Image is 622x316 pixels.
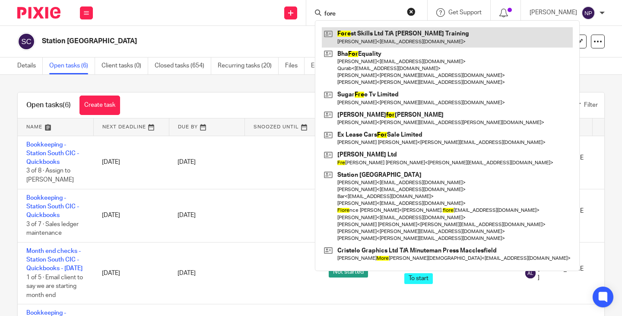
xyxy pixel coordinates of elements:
[17,7,60,19] img: Pixie
[254,124,299,129] span: Snoozed Until
[584,102,598,108] span: Filter
[407,7,416,16] button: Clear
[285,57,305,74] a: Files
[26,168,74,183] span: 3 of 8 · Assign to [PERSON_NAME]
[79,96,120,115] a: Create task
[404,273,433,284] span: To start
[26,142,79,166] a: Bookkeeping - Station South CIC - Quickbooks
[324,10,401,18] input: Search
[581,6,595,20] img: svg%3E
[26,248,83,272] a: Month end checks - Station South CIC - Quickbooks - [DATE]
[63,102,71,109] span: (6)
[93,189,169,242] td: [DATE]
[525,268,536,278] img: svg%3E
[17,57,43,74] a: Details
[178,270,196,276] span: [DATE]
[93,242,169,304] td: [DATE]
[93,136,169,189] td: [DATE]
[26,101,71,110] h1: Open tasks
[155,57,211,74] a: Closed tasks (654)
[218,57,279,74] a: Recurring tasks (20)
[178,213,196,219] span: [DATE]
[448,10,482,16] span: Get Support
[311,57,335,74] a: Emails
[49,57,95,74] a: Open tasks (6)
[26,221,79,236] span: 3 of 7 · Sales ledger maintenance
[26,195,79,219] a: Bookkeeping - Station South CIC - Quickbooks
[17,32,35,51] img: svg%3E
[530,8,577,17] p: [PERSON_NAME]
[538,265,584,282] span: [PERSON_NAME]
[42,37,398,46] h2: Station [GEOGRAPHIC_DATA]
[26,275,83,298] span: 1 of 5 · Email client to say we are starting month end
[178,159,196,165] span: [DATE]
[102,57,148,74] a: Client tasks (0)
[329,267,368,278] span: Not started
